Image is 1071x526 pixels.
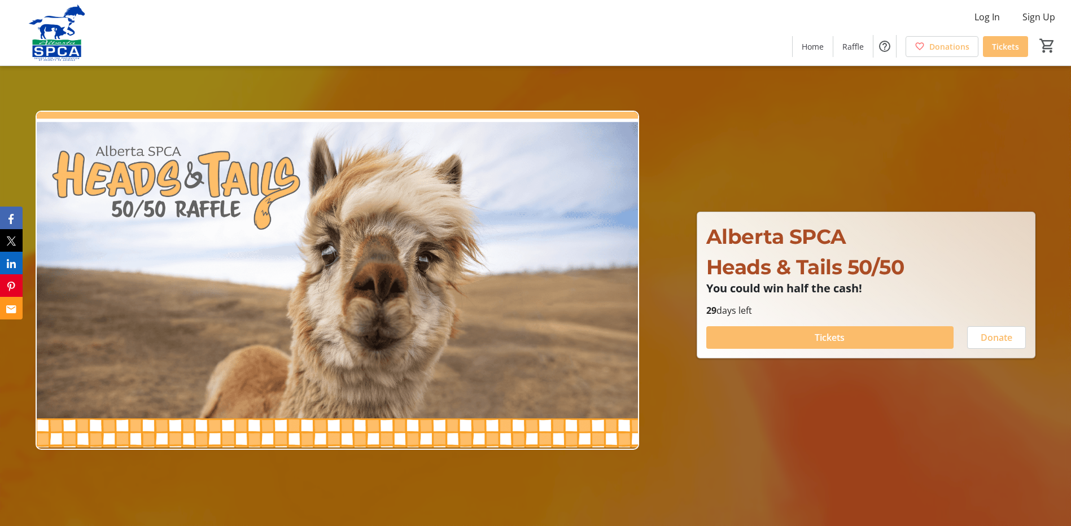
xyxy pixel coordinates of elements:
button: Donate [967,326,1026,349]
span: Tickets [815,331,845,344]
p: You could win half the cash! [706,282,1026,295]
img: Alberta SPCA's Logo [7,5,107,61]
a: Donations [906,36,978,57]
span: Tickets [992,41,1019,52]
span: Heads & Tails 50/50 [706,255,904,279]
button: Tickets [706,326,954,349]
span: Alberta SPCA [706,224,846,249]
span: 29 [706,304,716,317]
span: Home [802,41,824,52]
span: Sign Up [1022,10,1055,24]
button: Log In [965,8,1009,26]
a: Raffle [833,36,873,57]
span: Log In [974,10,1000,24]
button: Help [873,35,896,58]
a: Home [793,36,833,57]
button: Cart [1037,36,1057,56]
span: Donations [929,41,969,52]
a: Tickets [983,36,1028,57]
img: Campaign CTA Media Photo [36,111,639,450]
p: days left [706,304,1026,317]
button: Sign Up [1013,8,1064,26]
span: Donate [981,331,1012,344]
span: Raffle [842,41,864,52]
